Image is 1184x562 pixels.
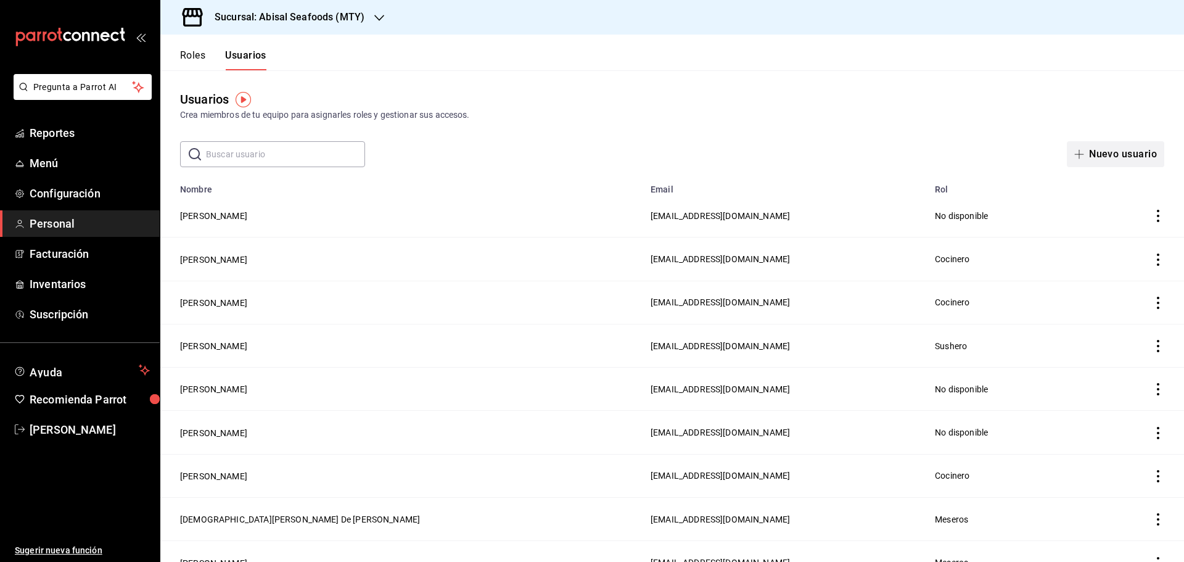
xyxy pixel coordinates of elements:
span: Sugerir nueva función [15,544,150,557]
span: [EMAIL_ADDRESS][DOMAIN_NAME] [651,428,790,437]
input: Buscar usuario [206,142,365,167]
h3: Sucursal: Abisal Seafoods (MTY) [205,10,364,25]
span: [EMAIL_ADDRESS][DOMAIN_NAME] [651,254,790,264]
span: Suscripción [30,306,150,323]
div: Usuarios [180,90,229,109]
button: [DEMOGRAPHIC_DATA][PERSON_NAME] De [PERSON_NAME] [180,513,420,526]
button: [PERSON_NAME] [180,210,247,222]
button: [PERSON_NAME] [180,340,247,352]
span: [EMAIL_ADDRESS][DOMAIN_NAME] [651,514,790,524]
a: Pregunta a Parrot AI [9,89,152,102]
th: Email [643,177,927,194]
button: actions [1152,513,1164,526]
button: [PERSON_NAME] [180,297,247,309]
button: open_drawer_menu [136,32,146,42]
td: No disponible [927,411,1101,454]
span: Personal [30,215,150,232]
button: actions [1152,470,1164,482]
span: Meseros [935,514,968,524]
span: Cocinero [935,297,969,307]
button: actions [1152,297,1164,309]
button: actions [1152,383,1164,395]
span: [EMAIL_ADDRESS][DOMAIN_NAME] [651,341,790,351]
button: Nuevo usuario [1067,141,1164,167]
button: Usuarios [225,49,266,70]
button: actions [1152,254,1164,266]
button: actions [1152,427,1164,439]
td: No disponible [927,194,1101,238]
span: Cocinero [935,254,969,264]
span: Facturación [30,246,150,262]
span: Configuración [30,185,150,202]
span: [EMAIL_ADDRESS][DOMAIN_NAME] [651,471,790,481]
button: [PERSON_NAME] [180,254,247,266]
span: [EMAIL_ADDRESS][DOMAIN_NAME] [651,297,790,307]
button: [PERSON_NAME] [180,383,247,395]
div: navigation tabs [180,49,266,70]
span: Sushero [935,341,967,351]
span: [EMAIL_ADDRESS][DOMAIN_NAME] [651,211,790,221]
th: Nombre [160,177,643,194]
th: Rol [927,177,1101,194]
span: Pregunta a Parrot AI [33,81,133,94]
span: Reportes [30,125,150,141]
div: Crea miembros de tu equipo para asignarles roles y gestionar sus accesos. [180,109,1164,122]
button: [PERSON_NAME] [180,427,247,439]
span: Menú [30,155,150,171]
button: [PERSON_NAME] [180,470,247,482]
img: Tooltip marker [236,92,251,107]
button: actions [1152,210,1164,222]
span: Ayuda [30,363,134,378]
span: Cocinero [935,471,969,481]
button: Roles [180,49,205,70]
td: No disponible [927,368,1101,411]
button: actions [1152,340,1164,352]
span: Inventarios [30,276,150,292]
button: Pregunta a Parrot AI [14,74,152,100]
span: [PERSON_NAME] [30,421,150,438]
span: Recomienda Parrot [30,391,150,408]
span: [EMAIL_ADDRESS][DOMAIN_NAME] [651,384,790,394]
